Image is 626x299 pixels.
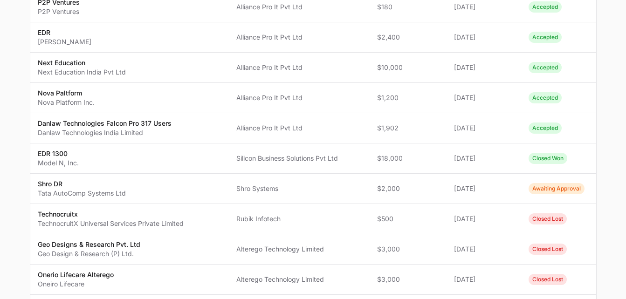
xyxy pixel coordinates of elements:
span: Alterego Technology Limited [236,275,362,284]
p: Nova Platform Inc. [38,98,95,107]
span: Alliance Pro It Pvt Ltd [236,123,362,133]
span: $18,000 [377,154,440,163]
span: $3,000 [377,275,440,284]
p: Danlaw Technologies Falcon Pro 317 Users [38,119,172,128]
p: Geo Design & Research (P) Ltd. [38,249,140,258]
span: Alliance Pro It Pvt Ltd [236,2,362,12]
p: Next Education [38,58,126,68]
span: Alliance Pro It Pvt Ltd [236,63,362,72]
span: $2,000 [377,184,440,193]
span: [DATE] [454,2,514,12]
p: Geo Designs & Research Pvt. Ltd [38,240,140,249]
p: EDR 1300 [38,149,79,158]
p: Shro DR [38,179,126,189]
p: Onerio Lifecare Alterego [38,270,114,279]
span: Rubik Infotech [236,214,362,224]
p: Technocruitx [38,210,184,219]
span: $3,000 [377,245,440,254]
p: EDR [38,28,91,37]
span: [DATE] [454,245,514,254]
span: $2,400 [377,33,440,42]
span: [DATE] [454,214,514,224]
span: [DATE] [454,93,514,102]
span: [DATE] [454,33,514,42]
span: Alliance Pro It Pvt Ltd [236,93,362,102]
p: Next Education India Pvt Ltd [38,68,126,77]
span: $500 [377,214,440,224]
p: Model N, Inc. [38,158,79,168]
span: $1,200 [377,93,440,102]
span: Alterego Technology Limited [236,245,362,254]
span: [DATE] [454,275,514,284]
p: Oneiro Lifecare [38,279,114,289]
span: [DATE] [454,184,514,193]
span: $10,000 [377,63,440,72]
span: $180 [377,2,440,12]
span: [DATE] [454,63,514,72]
span: Shro Systems [236,184,362,193]
span: Silicon Business Solutions Pvt Ltd [236,154,362,163]
p: Tata AutoComp Systems Ltd [38,189,126,198]
span: $1,902 [377,123,440,133]
span: [DATE] [454,123,514,133]
p: Nova Paltform [38,88,95,98]
span: Alliance Pro It Pvt Ltd [236,33,362,42]
p: [PERSON_NAME] [38,37,91,47]
p: TechnocruitX Universal Services Private Limited [38,219,184,228]
span: [DATE] [454,154,514,163]
p: Danlaw Technologies India Limited [38,128,172,137]
p: P2P Ventures [38,7,80,16]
